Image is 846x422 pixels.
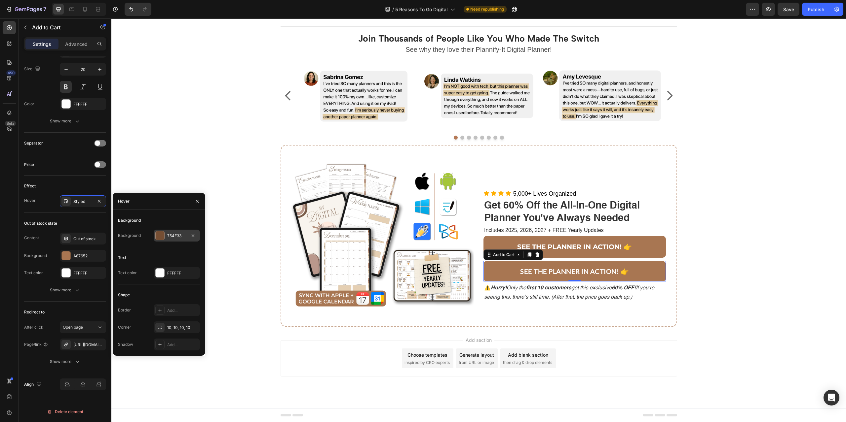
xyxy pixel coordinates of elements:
[369,117,373,121] button: Dot
[24,162,34,168] div: Price
[24,341,48,347] div: Page/link
[406,222,520,234] p: SEE THE PLANNER IN ACTION! 👉
[392,6,394,13] span: /
[24,198,36,204] div: Hover
[118,341,133,347] div: Shadow
[362,117,366,121] button: Dot
[347,341,383,347] span: from URL or image
[24,140,43,146] div: Separator
[32,23,88,31] p: Add to Cart
[415,267,460,272] strong: first 10 customers
[118,217,141,223] div: Background
[43,5,46,13] p: 7
[167,233,186,239] div: 754E33
[24,235,39,241] div: Content
[352,318,383,325] span: Add section
[73,236,104,242] div: Out of stock
[342,117,346,121] button: Dot
[802,3,830,16] button: Publish
[373,267,543,282] i: Only the get this exclusive If you’re seeing this, there’s still time. (After that, the price goe...
[24,380,43,389] div: Align
[24,220,57,226] div: Out of stock state
[395,6,448,13] span: 5 Reasons To Go Digital
[73,101,104,107] div: FFFFFF
[125,3,151,16] div: Undo/Redo
[33,41,51,48] p: Settings
[402,172,467,179] span: 5,000+ Lives Organized!
[389,117,393,121] button: Dot
[24,115,106,127] button: Show more
[24,253,47,259] div: Background
[73,270,104,276] div: FFFFFF
[783,7,794,12] span: Save
[167,270,198,276] div: FFFFFF
[73,253,104,259] div: A87652
[24,270,43,276] div: Text color
[6,70,16,76] div: 450
[167,342,198,348] div: Add...
[24,65,42,74] div: Size
[118,307,131,313] div: Border
[372,243,555,263] button: SEE THE PLANNER IN ACTION! 👉
[3,3,49,16] button: 7
[50,118,81,124] div: Show more
[50,358,81,365] div: Show more
[373,209,492,214] span: Includes 2025, 2026, 2027 + FREE Yearly Updates
[170,71,183,84] button: Carousel Back Arrow
[349,117,353,121] button: Dot
[356,117,360,121] button: Dot
[552,71,565,84] button: Carousel Next Arrow
[63,325,83,330] span: Open page
[118,233,141,239] div: Background
[409,247,518,258] div: Rich Text Editor. Editing area: main
[409,247,518,258] p: SEE THE PLANNER IN ACTION! 👉
[392,341,441,347] span: then drag & drop elements
[429,37,552,117] img: gempages_555227403295654992-72d10b24-3171-4470-8a1f-078edb6b2926.webp
[296,333,336,340] div: Choose templates
[167,308,198,313] div: Add...
[50,287,81,293] div: Show more
[24,101,34,107] div: Color
[808,6,824,13] div: Publish
[182,37,306,117] img: gempages_555227403295654992-90175efc-116a-4154-94b3-8ce6f2f6f2a8.webp
[118,270,137,276] div: Text color
[382,117,386,121] button: Dot
[118,324,131,330] div: Corner
[118,292,130,298] div: Shape
[500,267,524,272] strong: 60% OFF!
[373,182,528,205] span: Get 60% Off the All-In-One Digital Planner You've Always Needed
[306,37,429,117] img: gempages_555227403295654992-9a721dc0-8df2-433a-933b-bedadbf1534f.webp
[5,121,16,126] div: Beta
[73,199,93,205] div: Styled
[24,284,106,296] button: Show more
[470,6,504,12] span: Need republishing
[380,233,404,239] div: Add to Cart
[167,325,198,331] div: 10, 10, 10, 10
[397,333,437,340] div: Add blank section
[824,390,839,406] div: Open Intercom Messenger
[60,321,106,333] button: Open page
[373,267,543,282] span: ⚠️
[178,144,363,291] img: gempages_555227403295654992-22e4b32b-e0af-404e-9985-14da43e61842.png
[379,267,395,272] strong: Hurry!
[372,217,555,239] button: <p>SEE THE PLANNER IN ACTION! 👉</p>
[65,41,88,48] p: Advanced
[293,341,338,347] span: inspired by CRO experts
[118,198,130,204] div: Hover
[348,333,383,340] div: Generate layout
[118,255,126,261] div: Text
[294,27,440,35] span: See why they love their Plannify-It Digital Planner!
[24,356,106,368] button: Show more
[24,309,45,315] div: Redirect to
[375,117,379,121] button: Dot
[47,408,83,416] div: Delete element
[24,406,106,417] button: Delete element
[406,222,520,234] div: Rich Text Editor. Editing area: main
[73,342,104,348] div: [URL][DOMAIN_NAME]
[552,37,675,117] img: gempages_555227403295654992-3533f6cd-4bc0-401c-84bf-38756f1fff47.webp
[24,324,43,330] div: After click
[24,183,36,189] div: Effect
[111,18,846,422] iframe: Design area
[778,3,799,16] button: Save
